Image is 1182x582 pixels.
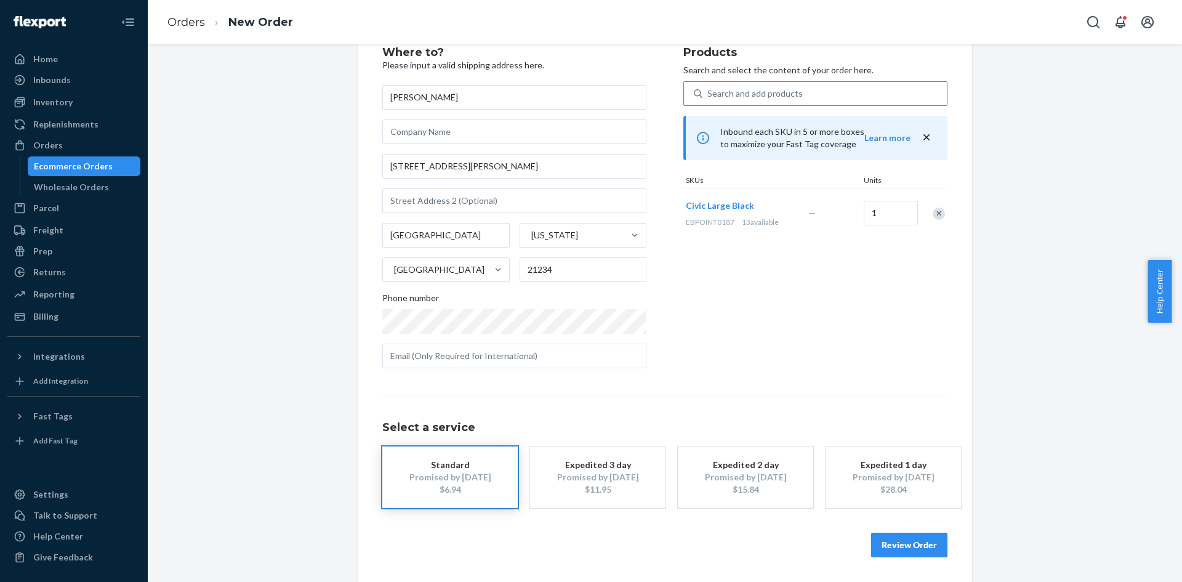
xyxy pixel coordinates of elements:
div: Ecommerce Orders [34,160,113,172]
button: Open account menu [1135,10,1160,34]
div: Replenishments [33,118,98,131]
div: Settings [33,488,68,501]
button: Review Order [871,533,947,557]
div: Expedited 1 day [844,459,943,471]
div: Prep [33,245,52,257]
a: Add Fast Tag [7,431,140,451]
button: Close Navigation [116,10,140,34]
span: Phone number [382,292,439,309]
input: [US_STATE] [530,229,531,241]
p: Please input a valid shipping address here. [382,59,646,71]
input: ZIP Code [520,257,647,282]
div: Wholesale Orders [34,181,109,193]
a: Inventory [7,92,140,112]
div: Help Center [33,530,83,543]
a: New Order [228,15,293,29]
div: Give Feedback [33,551,93,564]
button: StandardPromised by [DATE]$6.94 [382,447,518,508]
a: Orders [7,135,140,155]
input: [GEOGRAPHIC_DATA] [393,264,394,276]
div: Units [861,175,917,188]
input: Email (Only Required for International) [382,344,646,368]
span: Civic Large Black [686,200,754,211]
div: SKUs [683,175,861,188]
button: Integrations [7,347,140,366]
a: Home [7,49,140,69]
a: Prep [7,241,140,261]
input: City [382,223,510,248]
ol: breadcrumbs [158,4,303,41]
div: Fast Tags [33,410,73,422]
div: Parcel [33,202,59,214]
button: Fast Tags [7,406,140,426]
div: $11.95 [549,483,647,496]
button: close [920,131,933,144]
button: Expedited 1 dayPromised by [DATE]$28.04 [826,447,961,508]
button: Open notifications [1108,10,1133,34]
div: Promised by [DATE] [844,471,943,483]
input: First & Last Name [382,85,646,110]
div: [US_STATE] [531,229,578,241]
div: $15.84 [696,483,795,496]
a: Inbounds [7,70,140,90]
button: Help Center [1148,260,1172,323]
a: Orders [167,15,205,29]
h2: Where to? [382,47,646,59]
button: Civic Large Black [686,200,754,212]
div: Promised by [DATE] [549,471,647,483]
div: $28.04 [844,483,943,496]
div: Add Fast Tag [33,435,78,446]
a: Wholesale Orders [28,177,141,197]
h2: Products [683,47,947,59]
div: Home [33,53,58,65]
a: Freight [7,220,140,240]
div: Promised by [DATE] [401,471,499,483]
div: Inbounds [33,74,71,86]
button: Open Search Box [1081,10,1106,34]
a: Settings [7,485,140,504]
a: Reporting [7,285,140,304]
button: Expedited 2 dayPromised by [DATE]$15.84 [678,447,813,508]
span: 13 available [742,217,779,227]
a: Billing [7,307,140,326]
a: Add Integration [7,371,140,391]
div: Expedited 3 day [549,459,647,471]
div: Freight [33,224,63,236]
div: Billing [33,310,58,323]
div: Add Integration [33,376,88,386]
span: — [808,208,816,218]
div: Reporting [33,288,74,301]
div: Returns [33,266,66,278]
div: Standard [401,459,499,471]
a: Help Center [7,527,140,546]
span: EBPOINT0187 [686,217,734,227]
div: $6.94 [401,483,499,496]
button: Give Feedback [7,548,140,567]
div: Expedited 2 day [696,459,795,471]
a: Returns [7,262,140,282]
input: Street Address [382,154,646,179]
button: Learn more [864,132,911,144]
p: Search and select the content of your order here. [683,64,947,76]
div: Orders [33,139,63,152]
h1: Select a service [382,422,947,434]
a: Parcel [7,198,140,218]
img: Flexport logo [14,16,66,28]
a: Ecommerce Orders [28,156,141,176]
input: Quantity [864,201,918,225]
div: Search and add products [707,87,803,100]
a: Replenishments [7,115,140,134]
div: Inventory [33,96,73,108]
div: Integrations [33,350,85,363]
div: Remove Item [933,208,945,220]
div: Inbound each SKU in 5 or more boxes to maximize your Fast Tag coverage [683,116,947,160]
input: Street Address 2 (Optional) [382,188,646,213]
input: Company Name [382,119,646,144]
button: Expedited 3 dayPromised by [DATE]$11.95 [530,447,665,508]
a: Talk to Support [7,506,140,525]
div: Promised by [DATE] [696,471,795,483]
div: [GEOGRAPHIC_DATA] [394,264,484,276]
div: Talk to Support [33,509,97,522]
